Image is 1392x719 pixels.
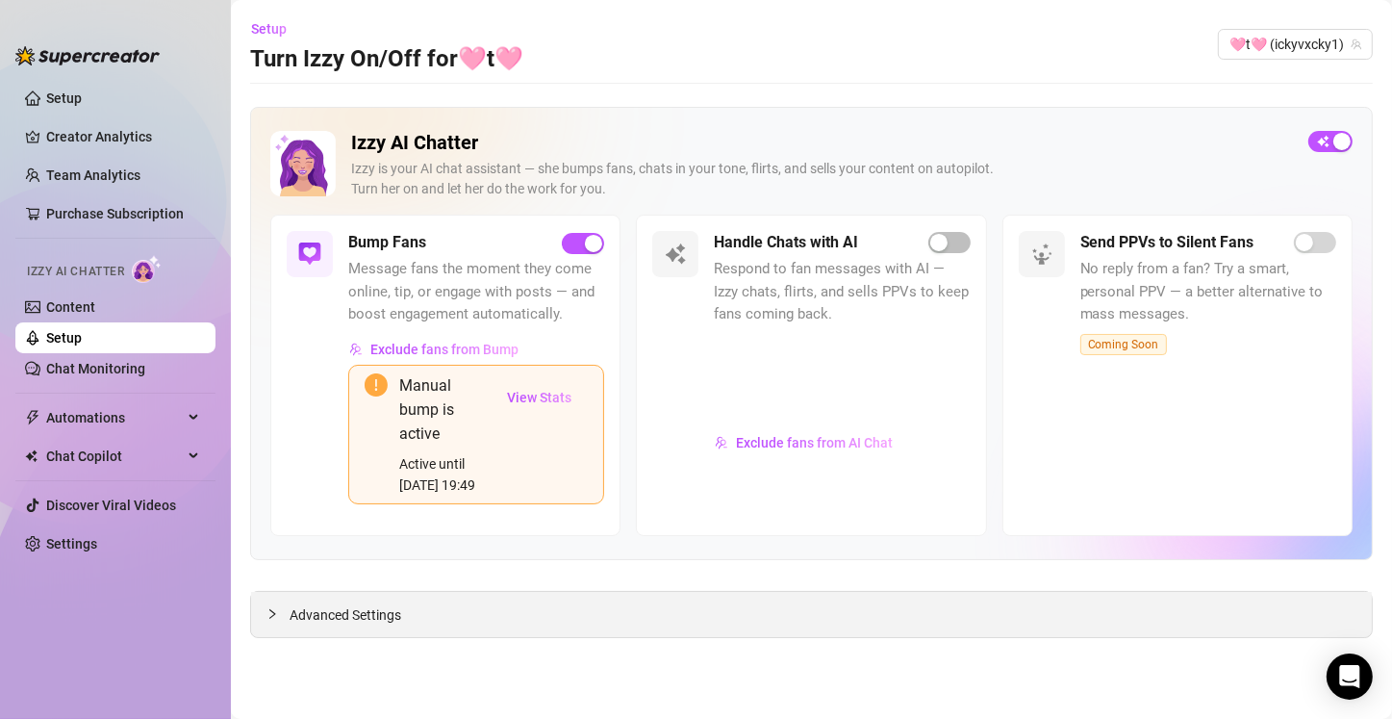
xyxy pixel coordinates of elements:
[351,131,1293,155] h2: Izzy AI Chatter
[46,361,145,376] a: Chat Monitoring
[46,498,176,513] a: Discover Viral Videos
[1080,258,1336,326] span: No reply from a fan? Try a smart, personal PPV — a better alternative to mass messages.
[298,243,321,266] img: svg%3e
[399,453,491,496] div: Active until [DATE] 19:49
[290,604,401,626] span: Advanced Settings
[1351,39,1362,50] span: team
[46,90,82,106] a: Setup
[714,258,970,326] span: Respond to fan messages with AI — Izzy chats, flirts, and sells PPVs to keep fans coming back.
[507,390,571,405] span: View Stats
[46,441,183,472] span: Chat Copilot
[46,402,183,433] span: Automations
[664,243,687,266] img: svg%3e
[714,427,894,458] button: Exclude fans from AI Chat
[250,13,302,44] button: Setup
[266,603,290,625] div: collapsed
[715,436,728,449] img: svg%3e
[15,46,160,65] img: logo-BBDzfeDw.svg
[46,167,140,183] a: Team Analytics
[250,44,523,75] h3: Turn Izzy On/Off for 🩷t🩷
[736,435,893,450] span: Exclude fans from AI Chat
[349,343,363,356] img: svg%3e
[132,255,162,283] img: AI Chatter
[348,334,519,365] button: Exclude fans from Bump
[491,373,588,422] button: View Stats
[46,121,200,152] a: Creator Analytics
[270,131,336,196] img: Izzy AI Chatter
[25,410,40,425] span: thunderbolt
[714,231,858,254] h5: Handle Chats with AI
[1080,231,1254,254] h5: Send PPVs to Silent Fans
[365,373,388,397] span: exclamation-circle
[1327,654,1373,700] div: Open Intercom Messenger
[1030,243,1053,266] img: svg%3e
[46,299,95,315] a: Content
[251,21,287,37] span: Setup
[348,258,604,326] span: Message fans the moment they come online, tip, or engage with posts — and boost engagement automa...
[27,263,124,281] span: Izzy AI Chatter
[1229,30,1361,59] span: 🩷t🩷 (ickyvxcky1)
[46,330,82,346] a: Setup
[266,608,278,620] span: collapsed
[46,536,97,552] a: Settings
[370,342,519,357] span: Exclude fans from Bump
[399,373,491,446] div: Manual bump is active
[46,198,200,229] a: Purchase Subscription
[348,231,426,254] h5: Bump Fans
[1080,334,1167,355] span: Coming Soon
[25,449,38,463] img: Chat Copilot
[351,159,1293,199] div: Izzy is your AI chat assistant — she bumps fans, chats in your tone, flirts, and sells your conte...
